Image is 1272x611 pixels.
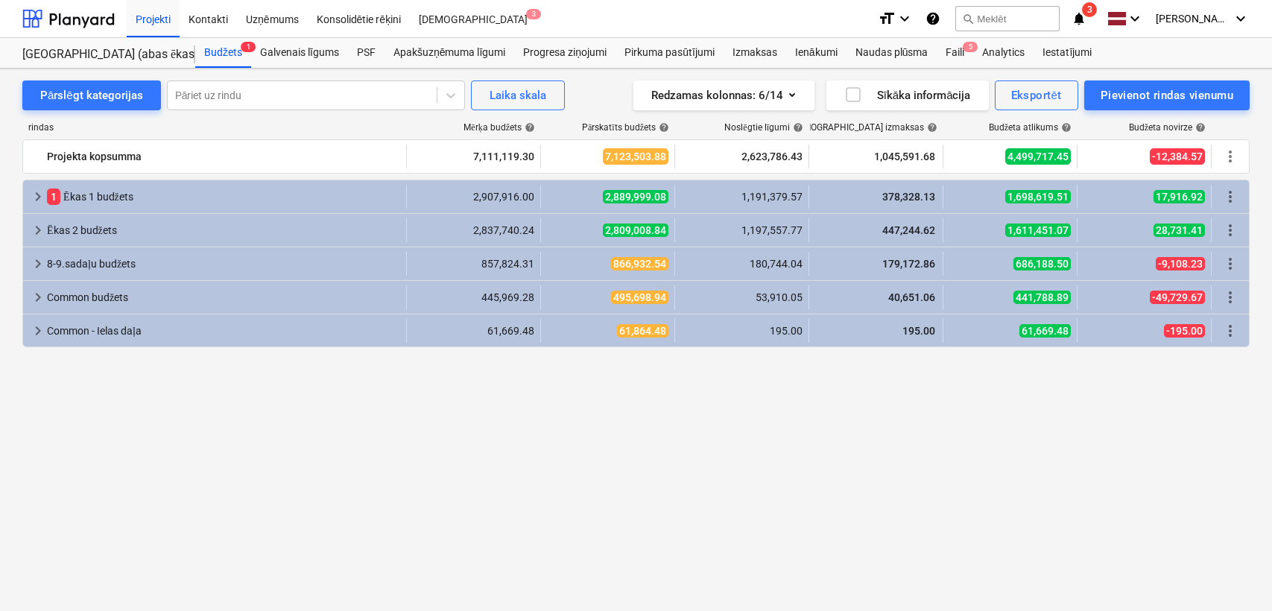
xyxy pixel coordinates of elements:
button: Sīkāka informācija [826,80,989,110]
div: Pārskatīts budžets [582,122,669,133]
span: help [1058,122,1072,133]
div: 8-9.sadaļu budžets [47,252,400,276]
span: keyboard_arrow_right [29,188,47,206]
a: Ienākumi [786,38,847,68]
div: Laika skala [490,86,546,105]
div: Projekta kopsumma [47,145,400,168]
span: 61,669.48 [1019,324,1071,338]
div: 195.00 [681,325,803,337]
span: Vairāk darbību [1221,188,1239,206]
div: Redzamas kolonnas : 6/14 [651,86,797,105]
button: Eksportēt [995,80,1078,110]
div: 7,111,119.30 [413,145,534,168]
span: 495,698.94 [611,291,668,304]
span: 1,611,451.07 [1005,224,1071,237]
div: 180,744.04 [681,258,803,270]
span: 1,698,619.51 [1005,190,1071,203]
div: 1,197,557.77 [681,224,803,236]
div: Ēkas 2 budžets [47,218,400,242]
span: 28,731.41 [1154,224,1205,237]
span: keyboard_arrow_right [29,322,47,340]
span: -9,108.23 [1156,257,1205,270]
iframe: Chat Widget [1197,539,1272,611]
span: 4,499,717.45 [1005,148,1071,165]
a: Naudas plūsma [847,38,937,68]
div: 2,907,916.00 [413,191,534,203]
button: Redzamas kolonnas:6/14 [633,80,814,110]
div: Budžeta atlikums [989,122,1072,133]
a: Izmaksas [724,38,786,68]
div: Ēkas 1 budžets [47,185,400,209]
span: 61,864.48 [617,324,668,338]
span: 1,045,591.68 [873,149,937,164]
button: Laika skala [471,80,565,110]
span: -12,384.57 [1150,148,1205,165]
span: Vairāk darbību [1221,288,1239,306]
div: PSF [348,38,385,68]
span: 441,788.89 [1013,291,1071,304]
div: rindas [22,122,408,133]
div: [GEOGRAPHIC_DATA] (abas ēkas - PRJ2002936 un PRJ2002937) 2601965 [22,47,177,63]
span: keyboard_arrow_right [29,288,47,306]
span: 378,328.13 [881,191,937,203]
div: Budžets [195,38,251,68]
div: Common budžets [47,285,400,309]
span: 3 [526,9,541,19]
div: 1,191,379.57 [681,191,803,203]
div: 445,969.28 [413,291,534,303]
div: Budžeta novirze [1129,122,1206,133]
span: 2,809,008.84 [603,224,668,237]
span: help [656,122,669,133]
span: 1 [47,189,60,205]
a: Apakšuzņēmuma līgumi [385,38,514,68]
button: Pievienot rindas vienumu [1084,80,1250,110]
div: 857,824.31 [413,258,534,270]
span: keyboard_arrow_right [29,255,47,273]
div: Noslēgtie līgumi [724,122,803,133]
span: -49,729.67 [1150,291,1205,304]
div: Common - Ielas daļa [47,319,400,343]
div: [DEMOGRAPHIC_DATA] izmaksas [790,122,937,133]
div: Pārslēgt kategorijas [40,86,143,105]
div: 2,623,786.43 [681,145,803,168]
span: 7,123,503.88 [603,148,668,165]
span: -195.00 [1164,324,1205,338]
span: help [522,122,535,133]
a: Iestatījumi [1034,38,1101,68]
div: Pievienot rindas vienumu [1101,86,1233,105]
span: 1 [241,42,256,52]
span: 17,916.92 [1154,190,1205,203]
span: 866,932.54 [611,257,668,270]
span: 179,172.86 [881,258,937,270]
span: help [924,122,937,133]
a: Budžets1 [195,38,251,68]
div: 61,669.48 [413,325,534,337]
span: 2,889,999.08 [603,190,668,203]
button: Pārslēgt kategorijas [22,80,161,110]
div: Eksportēt [1011,86,1062,105]
span: keyboard_arrow_right [29,221,47,239]
span: Vairāk darbību [1221,221,1239,239]
span: Vairāk darbību [1221,322,1239,340]
a: Analytics [973,38,1034,68]
a: Pirkuma pasūtījumi [616,38,724,68]
span: 195.00 [901,325,937,337]
span: Vairāk darbību [1221,255,1239,273]
span: help [1192,122,1206,133]
span: 5 [963,42,978,52]
a: Faili5 [937,38,973,68]
a: Progresa ziņojumi [514,38,616,68]
a: Galvenais līgums [251,38,348,68]
span: 447,244.62 [881,224,937,236]
span: help [790,122,803,133]
div: Sīkāka informācija [844,86,971,105]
